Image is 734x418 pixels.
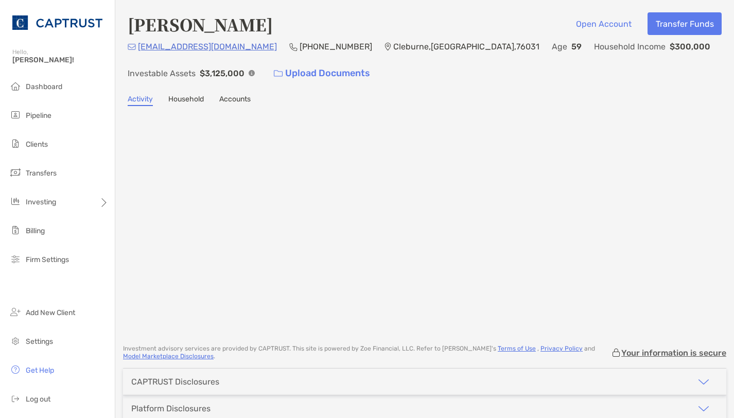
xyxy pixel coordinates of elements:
[26,169,57,178] span: Transfers
[9,195,22,207] img: investing icon
[552,40,567,53] p: Age
[168,95,204,106] a: Household
[26,111,51,120] span: Pipeline
[9,392,22,405] img: logout icon
[249,70,255,76] img: Info Icon
[267,62,377,84] a: Upload Documents
[571,40,582,53] p: 59
[128,12,273,36] h4: [PERSON_NAME]
[289,43,298,51] img: Phone Icon
[26,395,50,404] span: Log out
[9,166,22,179] img: transfers icon
[498,345,536,352] a: Terms of Use
[26,140,48,149] span: Clients
[26,198,56,206] span: Investing
[123,353,214,360] a: Model Marketplace Disclosures
[26,227,45,235] span: Billing
[648,12,722,35] button: Transfer Funds
[12,56,109,64] span: [PERSON_NAME]!
[26,255,69,264] span: Firm Settings
[123,345,611,360] p: Investment advisory services are provided by CAPTRUST . This site is powered by Zoe Financial, LL...
[9,80,22,92] img: dashboard icon
[26,308,75,317] span: Add New Client
[9,109,22,121] img: pipeline icon
[26,82,62,91] span: Dashboard
[9,306,22,318] img: add_new_client icon
[9,253,22,265] img: firm-settings icon
[621,348,726,358] p: Your information is secure
[300,40,372,53] p: [PHONE_NUMBER]
[131,404,211,413] div: Platform Disclosures
[26,337,53,346] span: Settings
[12,4,102,41] img: CAPTRUST Logo
[697,376,710,388] img: icon arrow
[26,366,54,375] span: Get Help
[385,43,391,51] img: Location Icon
[274,70,283,77] img: button icon
[128,95,153,106] a: Activity
[9,335,22,347] img: settings icon
[138,40,277,53] p: [EMAIL_ADDRESS][DOMAIN_NAME]
[128,44,136,50] img: Email Icon
[670,40,710,53] p: $300,000
[200,67,244,80] p: $3,125,000
[540,345,583,352] a: Privacy Policy
[128,67,196,80] p: Investable Assets
[131,377,219,387] div: CAPTRUST Disclosures
[594,40,666,53] p: Household Income
[393,40,539,53] p: Cleburne , [GEOGRAPHIC_DATA] , 76031
[697,403,710,415] img: icon arrow
[9,137,22,150] img: clients icon
[9,224,22,236] img: billing icon
[568,12,639,35] button: Open Account
[9,363,22,376] img: get-help icon
[219,95,251,106] a: Accounts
